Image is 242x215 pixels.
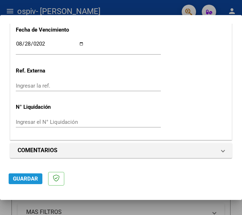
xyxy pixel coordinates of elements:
[16,67,79,75] p: Ref. Externa
[16,26,79,34] p: Fecha de Vencimiento
[9,173,42,184] button: Guardar
[16,103,79,111] p: N° Liquidación
[10,143,232,158] mat-expansion-panel-header: COMENTARIOS
[18,146,57,155] h1: COMENTARIOS
[13,176,38,182] span: Guardar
